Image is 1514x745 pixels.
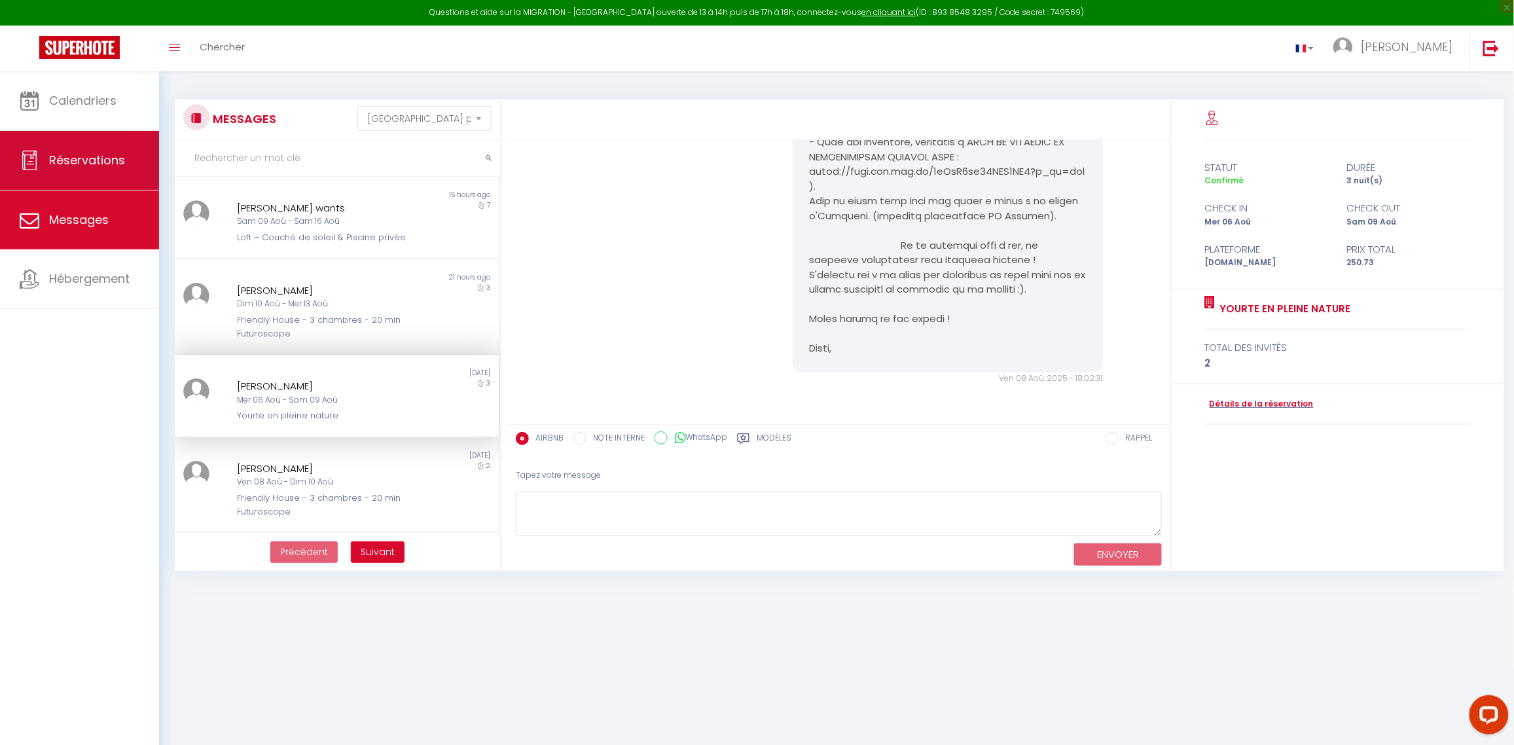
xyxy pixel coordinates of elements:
div: [PERSON_NAME] [238,283,409,299]
span: 3 [486,378,490,388]
span: Chercher [200,40,245,54]
div: Sam 09 Aoû - Sam 16 Aoû [238,215,409,228]
span: Confirmé [1205,175,1244,186]
a: en cliquant ici [861,7,916,18]
div: [DATE] [336,368,498,378]
div: Loft – Couché de soleil & Piscine privée [238,231,409,244]
a: Détails de la réservation [1205,398,1314,410]
button: Previous [270,541,338,564]
span: Réservations [49,152,125,168]
div: 15 hours ago [336,190,498,200]
div: [DATE] [336,450,498,461]
div: statut [1197,160,1338,175]
label: RAPPEL [1119,432,1152,446]
img: ... [1333,37,1353,57]
img: ... [183,283,209,309]
div: Prix total [1338,242,1479,257]
div: check in [1197,200,1338,216]
a: Chercher [190,26,255,71]
div: check out [1338,200,1479,216]
div: Plateforme [1197,242,1338,257]
div: Mer 06 Aoû [1197,216,1338,228]
span: [PERSON_NAME] [1361,39,1453,55]
div: total des invités [1205,340,1471,355]
div: [DOMAIN_NAME] [1197,257,1338,269]
h3: MESSAGES [209,104,276,134]
div: Dim 10 Aoû - Mer 13 Aoû [238,298,409,310]
label: NOTE INTERNE [586,432,645,446]
span: Précédent [280,545,328,558]
span: 7 [487,200,490,210]
span: Calendriers [49,92,117,109]
div: Tapez votre message [516,460,1162,492]
div: durée [1338,160,1479,175]
div: [PERSON_NAME] wants [238,200,409,216]
span: Hébergement [49,270,130,287]
label: Modèles [757,432,791,448]
div: Friendly House - 3 chambres - 20 min Futuroscope [238,492,409,518]
span: 3 [486,283,490,293]
img: Super Booking [39,36,120,59]
div: 250.73 [1338,257,1479,269]
a: ... [PERSON_NAME] [1324,26,1469,71]
div: Mer 06 Aoû - Sam 09 Aoû [238,394,409,407]
div: Ven 08 Aoû. 2025 - 18:02:31 [793,372,1103,385]
span: Suivant [361,545,395,558]
a: Yourte en pleine nature [1216,301,1351,317]
div: Sam 09 Aoû [1338,216,1479,228]
label: AIRBNB [529,432,564,446]
div: Yourte en pleine nature [238,409,409,422]
img: ... [183,200,209,227]
button: Next [351,541,405,564]
div: Friendly House - 3 chambres - 20 min Futuroscope [238,314,409,340]
img: ... [183,378,209,405]
input: Rechercher un mot clé [175,140,500,177]
iframe: LiveChat chat widget [1459,690,1514,745]
div: 21 hours ago [336,272,498,283]
button: ENVOYER [1074,543,1162,566]
img: ... [183,461,209,487]
div: 3 nuit(s) [1338,175,1479,187]
div: 2 [1205,355,1471,371]
span: 2 [486,461,490,471]
img: logout [1483,40,1500,56]
div: [PERSON_NAME] [238,461,409,477]
span: Messages [49,211,109,228]
div: Ven 08 Aoû - Dim 10 Aoû [238,476,409,488]
div: [PERSON_NAME] [238,378,409,394]
label: WhatsApp [668,431,727,446]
